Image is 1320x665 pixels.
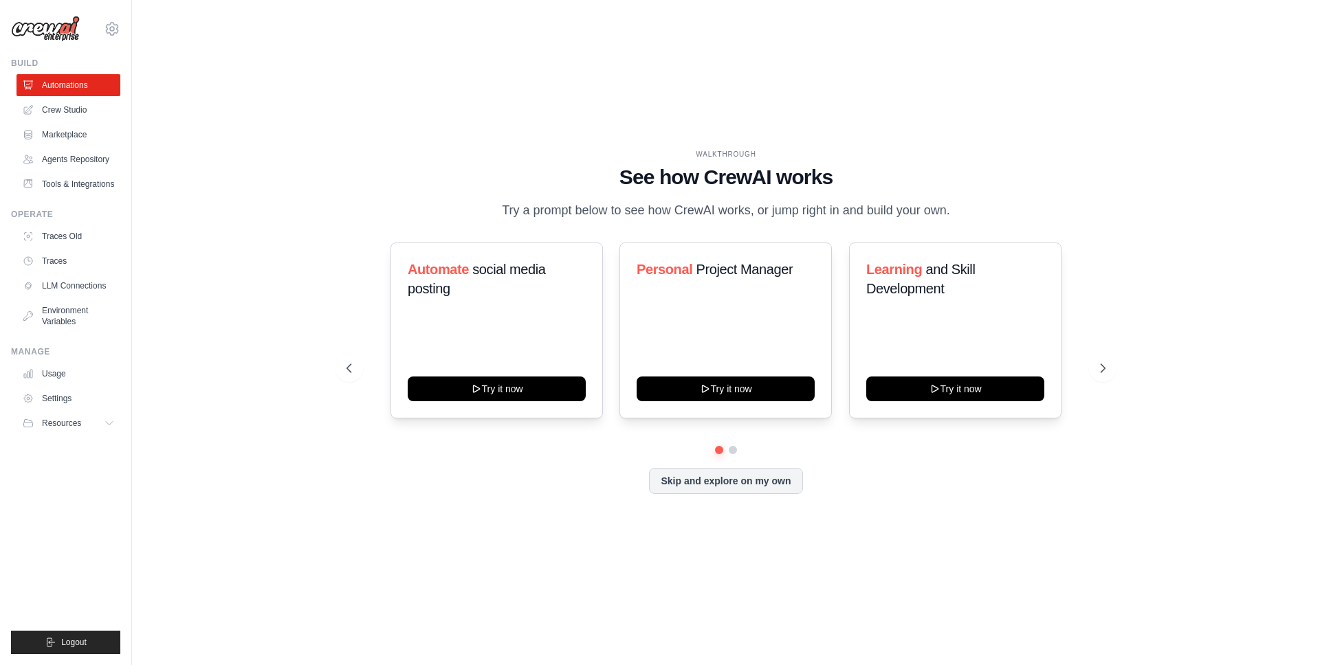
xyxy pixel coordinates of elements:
button: Skip and explore on my own [649,468,802,494]
span: social media posting [408,262,546,296]
a: LLM Connections [16,275,120,297]
button: Try it now [866,376,1044,401]
span: Logout [61,637,87,648]
a: Usage [16,363,120,385]
p: Try a prompt below to see how CrewAI works, or jump right in and build your own. [495,201,957,221]
a: Automations [16,74,120,96]
a: Traces Old [16,225,120,247]
a: Traces [16,250,120,272]
span: Project Manager [696,262,793,277]
span: Automate [408,262,469,277]
h1: See how CrewAI works [346,165,1105,190]
img: Logo [11,16,80,42]
button: Logout [11,631,120,654]
div: Operate [11,209,120,220]
a: Tools & Integrations [16,173,120,195]
span: and Skill Development [866,262,975,296]
span: Learning [866,262,922,277]
a: Settings [16,387,120,409]
a: Marketplace [16,124,120,146]
div: Manage [11,346,120,357]
a: Agents Repository [16,148,120,170]
span: Resources [42,418,81,429]
button: Try it now [408,376,586,401]
a: Crew Studio [16,99,120,121]
a: Environment Variables [16,300,120,332]
span: Personal [637,262,692,277]
button: Resources [16,412,120,434]
button: Try it now [637,376,815,401]
div: Build [11,58,120,69]
div: WALKTHROUGH [346,149,1105,159]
